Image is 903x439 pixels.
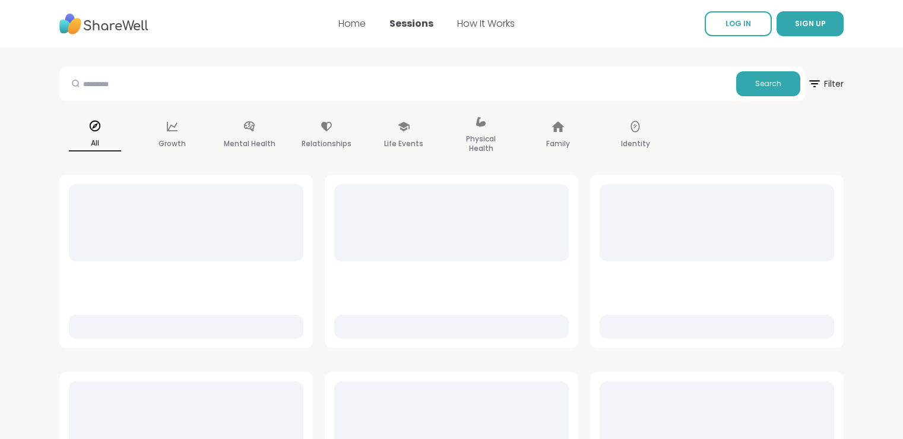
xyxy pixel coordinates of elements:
[755,78,781,89] span: Search
[384,137,423,151] p: Life Events
[389,17,433,30] a: Sessions
[457,17,515,30] a: How It Works
[69,136,121,151] p: All
[546,137,570,151] p: Family
[795,18,826,29] span: SIGN UP
[302,137,351,151] p: Relationships
[736,71,800,96] button: Search
[705,11,772,36] a: LOG IN
[725,18,751,29] span: LOG IN
[807,67,844,101] button: Filter
[338,17,366,30] a: Home
[807,70,844,98] span: Filter
[455,132,507,156] p: Physical Health
[59,8,148,40] img: ShareWell Nav Logo
[224,137,275,151] p: Mental Health
[777,11,844,36] button: SIGN UP
[621,137,650,151] p: Identity
[159,137,186,151] p: Growth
